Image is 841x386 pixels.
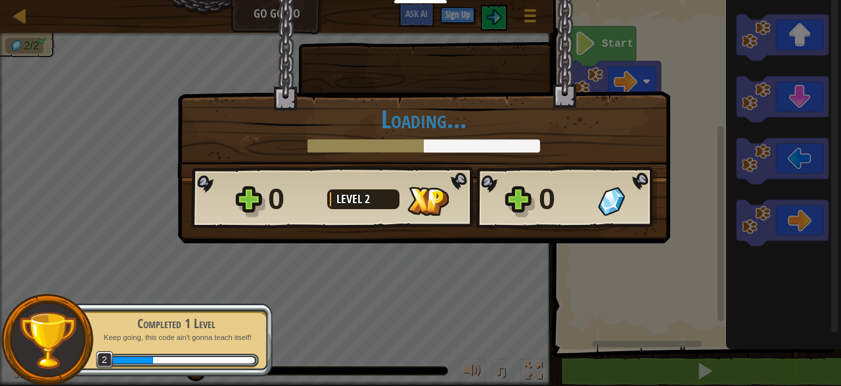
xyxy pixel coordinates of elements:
[191,105,656,133] h1: Loading...
[18,310,78,370] img: trophy.png
[93,314,259,333] div: Completed 1 Level
[598,187,625,216] img: Gems Gained
[93,333,259,343] p: Keep going, this code ain't gonna teach itself!
[365,191,370,207] span: 2
[268,178,319,220] div: 0
[96,351,114,369] span: 2
[336,191,365,207] span: Level
[539,178,590,220] div: 0
[407,187,449,216] img: XP Gained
